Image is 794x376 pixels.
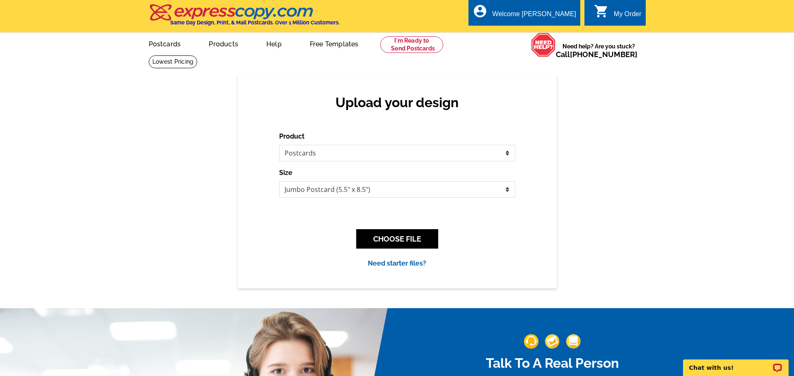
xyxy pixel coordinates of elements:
a: Free Templates [297,34,372,53]
img: support-img-3_1.png [566,334,581,349]
a: Products [195,34,251,53]
a: shopping_cart My Order [594,9,642,19]
button: CHOOSE FILE [356,229,438,249]
a: Need starter files? [368,259,426,267]
iframe: LiveChat chat widget [678,350,794,376]
i: account_circle [473,4,488,19]
a: Postcards [135,34,194,53]
span: Need help? Are you stuck? [556,42,642,59]
h2: Talk To A Real Person [439,355,666,371]
img: help [531,33,556,57]
h4: Same Day Design, Print, & Mail Postcards. Over 1 Million Customers. [170,19,340,26]
img: support-img-1.png [524,334,538,349]
i: shopping_cart [594,4,609,19]
a: Same Day Design, Print, & Mail Postcards. Over 1 Million Customers. [149,10,340,26]
label: Size [279,168,292,178]
span: Call [556,50,637,59]
img: support-img-2.png [545,334,560,349]
h2: Upload your design [287,95,507,110]
a: Help [253,34,295,53]
label: Product [279,132,304,141]
div: My Order [614,10,642,22]
div: Welcome [PERSON_NAME] [492,10,576,22]
a: [PHONE_NUMBER] [570,50,637,59]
